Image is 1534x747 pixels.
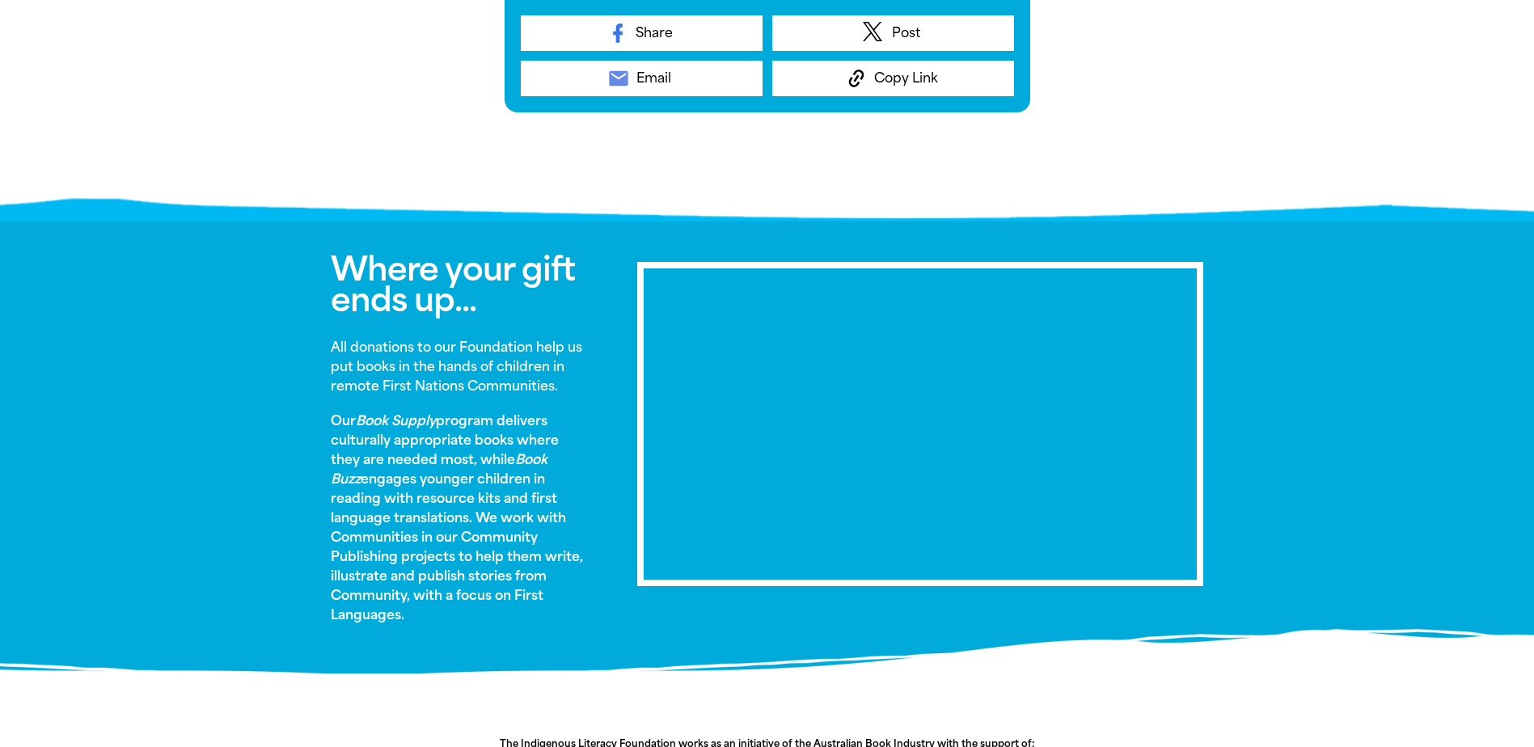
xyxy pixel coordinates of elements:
[636,69,671,88] span: Email
[644,268,1197,580] iframe: undefined-video
[521,61,763,96] a: emailEmail
[772,61,1014,96] button: Copy Link
[607,67,630,90] i: email
[892,23,920,43] span: Post
[636,23,673,43] span: Share
[772,15,1014,51] a: Post
[356,413,436,428] em: Book Supply
[874,69,938,88] span: Copy Link
[331,452,547,487] em: Book Buzz
[521,15,763,51] a: Share
[331,411,590,625] p: Our program delivers culturally appropriate books where they are needed most, while engages young...
[331,250,575,319] span: Where your gift ends up...
[331,340,582,394] strong: All donations to our Foundation help us put books in the hands of children in remote First Nation...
